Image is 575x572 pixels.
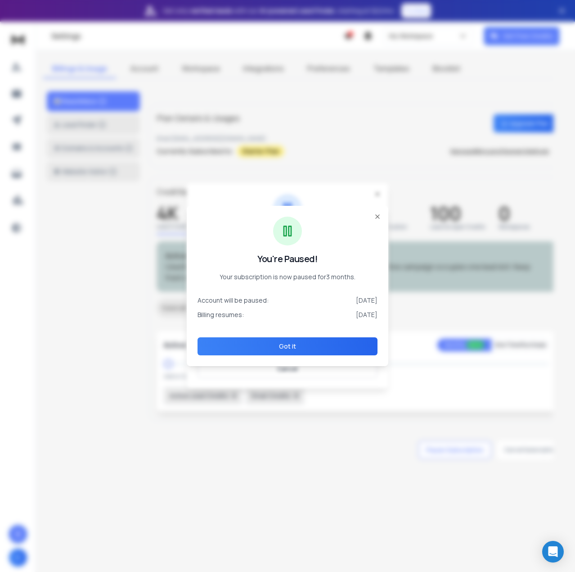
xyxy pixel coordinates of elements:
[220,272,355,281] p: Your subscription is now paused for 3 months .
[356,296,377,305] span: [DATE]
[198,337,377,355] button: Got it
[198,310,244,319] span: Billing resumes:
[257,253,318,265] h2: You're Paused!
[542,541,564,563] div: Open Intercom Messenger
[356,310,377,319] span: [DATE]
[198,296,269,305] span: Account will be paused:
